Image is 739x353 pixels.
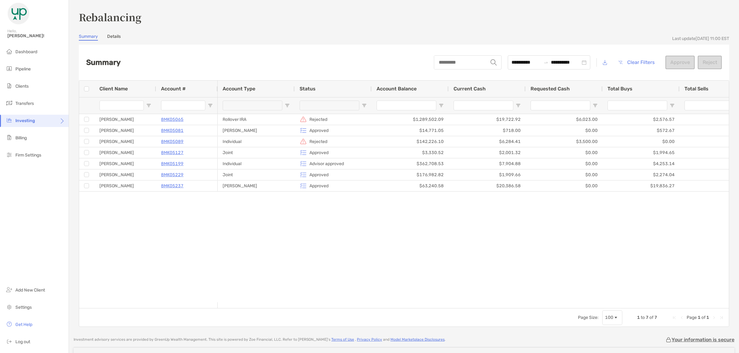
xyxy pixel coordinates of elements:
[95,169,156,180] div: [PERSON_NAME]
[74,337,446,342] p: Investment advisory services are provided by GreenUp Wealth Management . This site is powered by ...
[95,125,156,136] div: [PERSON_NAME]
[449,114,526,125] div: $19,722.92
[603,125,680,136] div: $572.67
[15,84,29,89] span: Clients
[449,180,526,191] div: $20,386.58
[449,125,526,136] div: $718.00
[613,56,659,69] button: Clear Filters
[79,34,98,41] a: Summary
[161,149,184,157] a: 8MK05127
[362,103,367,108] button: Open Filter Menu
[672,337,734,343] p: Your information is secure
[6,320,13,328] img: get-help icon
[6,82,13,89] img: clients icon
[701,315,705,320] span: of
[603,114,680,125] div: $2,576.57
[372,169,449,180] div: $176,982.82
[672,315,677,320] div: First Page
[593,103,598,108] button: Open Filter Menu
[491,59,497,65] img: input icon
[603,158,680,169] div: $4,253.14
[377,86,417,92] span: Account Balance
[218,114,295,125] div: Rollover IRA
[161,101,205,110] input: Account # Filter Input
[161,160,184,168] a: 8MK05199
[309,138,327,145] p: Rejected
[372,136,449,147] div: $142,226.10
[309,160,344,168] p: Advisor approved
[79,10,729,24] h3: Rebalancing
[578,315,599,320] div: Page Size:
[95,114,156,125] div: [PERSON_NAME]
[99,86,128,92] span: Client Name
[99,101,144,110] input: Client Name Filter Input
[646,315,648,320] span: 7
[309,182,329,190] p: Approved
[372,125,449,136] div: $14,771.05
[6,151,13,158] img: firm-settings icon
[603,147,680,158] div: $1,994.65
[526,180,603,191] div: $0.00
[161,116,184,123] a: 8MK05065
[15,153,41,158] span: Firm Settings
[684,86,709,92] span: Total Sells
[602,310,622,325] div: Page Size
[161,182,184,190] a: 8MK05237
[95,180,156,191] div: [PERSON_NAME]
[7,33,65,38] span: [PERSON_NAME]!
[218,158,295,169] div: Individual
[15,49,37,54] span: Dashboard
[372,180,449,191] div: $63,240.58
[6,134,13,141] img: billing icon
[670,103,675,108] button: Open Filter Menu
[15,322,32,327] span: Get Help
[6,99,13,107] img: transfers icon
[618,61,623,64] img: button icon
[377,101,436,110] input: Account Balance Filter Input
[543,60,548,65] span: swap-right
[309,149,329,157] p: Approved
[331,337,354,342] a: Terms of Use
[95,147,156,158] div: [PERSON_NAME]
[543,60,548,65] span: to
[309,116,327,123] p: Rejected
[218,169,295,180] div: Joint
[6,338,13,345] img: logout icon
[146,103,151,108] button: Open Filter Menu
[161,138,184,145] a: 8MK05089
[218,125,295,136] div: [PERSON_NAME]
[300,86,316,92] span: Status
[372,158,449,169] div: $362,708.53
[15,288,45,293] span: Add New Client
[608,101,667,110] input: Total Buys Filter Input
[372,147,449,158] div: $3,330.52
[454,101,513,110] input: Current Cash Filter Input
[161,171,184,179] a: 8MK05229
[531,86,570,92] span: Requested Cash
[15,339,30,344] span: Log out
[526,147,603,158] div: $0.00
[285,103,290,108] button: Open Filter Menu
[15,66,31,72] span: Pipeline
[390,337,445,342] a: Model Marketplace Disclosures
[223,86,255,92] span: Account Type
[608,86,632,92] span: Total Buys
[6,117,13,124] img: investing icon
[161,127,184,134] a: 8MK05081
[603,180,680,191] div: $19,836.27
[15,101,34,106] span: Transfers
[526,169,603,180] div: $0.00
[449,147,526,158] div: $2,001.32
[679,315,684,320] div: Previous Page
[6,286,13,293] img: add_new_client icon
[300,138,307,145] img: icon status
[309,171,329,179] p: Approved
[6,48,13,55] img: dashboard icon
[526,125,603,136] div: $0.00
[439,103,444,108] button: Open Filter Menu
[218,136,295,147] div: Individual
